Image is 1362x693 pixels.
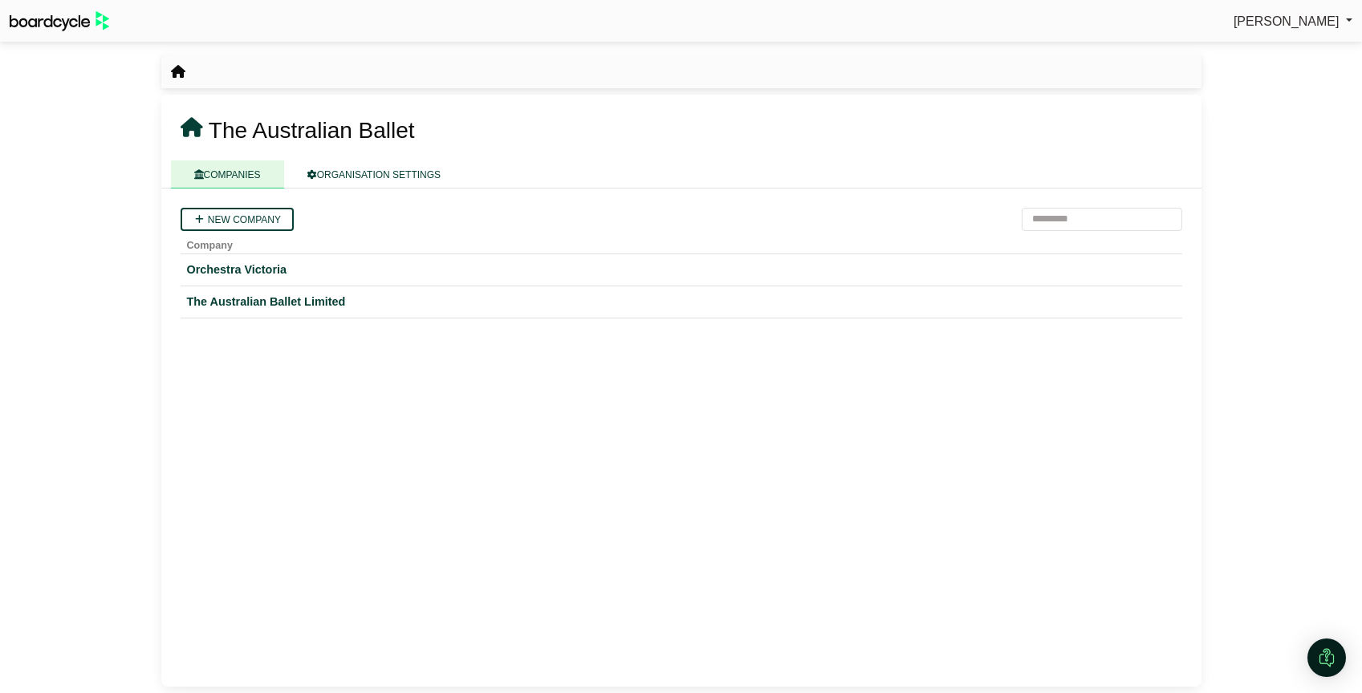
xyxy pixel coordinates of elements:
[10,11,109,31] img: BoardcycleBlackGreen-aaafeed430059cb809a45853b8cf6d952af9d84e6e89e1f1685b34bfd5cb7d64.svg
[171,62,185,83] nav: breadcrumb
[1307,638,1346,677] div: Open Intercom Messenger
[284,160,464,188] a: ORGANISATION SETTINGS
[209,118,415,143] span: The Australian Ballet
[187,261,1176,279] a: Orchestra Victoria
[187,293,1176,311] a: The Australian Ballet Limited
[171,160,284,188] a: COMPANIES
[1234,14,1340,28] span: [PERSON_NAME]
[1234,11,1352,32] a: [PERSON_NAME]
[181,208,294,231] a: New company
[181,231,1182,254] th: Company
